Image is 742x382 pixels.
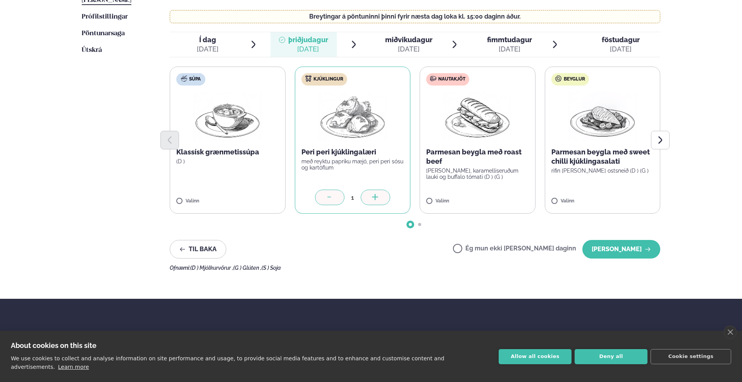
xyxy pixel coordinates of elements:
[82,29,125,38] a: Pöntunarsaga
[385,45,432,54] div: [DATE]
[438,76,465,82] span: Nautakjöt
[189,76,201,82] span: Súpa
[651,349,731,364] button: Cookie settings
[11,341,96,349] strong: About cookies on this site
[418,223,421,226] span: Go to slide 2
[82,14,128,20] span: Prófílstillingar
[487,45,532,54] div: [DATE]
[170,265,660,271] div: Ofnæmi:
[82,46,102,55] a: Útskrá
[724,325,737,339] a: close
[385,36,432,44] span: miðvikudagur
[651,131,670,149] button: Next slide
[58,364,89,370] a: Learn more
[176,158,279,164] p: (D )
[160,131,179,149] button: Previous slide
[575,349,647,364] button: Deny all
[176,147,279,157] p: Klassísk grænmetissúpa
[344,193,361,202] div: 1
[197,45,219,54] div: [DATE]
[564,76,585,82] span: Beyglur
[262,265,281,271] span: (S ) Soja
[305,75,312,82] img: chicken.svg
[288,36,328,44] span: þriðjudagur
[82,47,102,53] span: Útskrá
[197,35,219,45] span: Í dag
[301,158,404,171] p: með reyktu papriku mæjó, peri peri sósu og kartöflum
[233,265,262,271] span: (G ) Glúten ,
[409,223,412,226] span: Go to slide 1
[443,92,511,141] img: Panini.png
[602,36,640,44] span: föstudagur
[582,240,660,259] button: [PERSON_NAME]
[301,147,404,157] p: Peri peri kjúklingalæri
[82,12,128,22] a: Prófílstillingar
[318,92,387,141] img: Chicken-thighs.png
[551,168,654,174] p: rifin [PERSON_NAME] ostsneið (D ) (G )
[499,349,572,364] button: Allow all cookies
[313,76,343,82] span: Kjúklingur
[426,147,529,166] p: Parmesan beygla með roast beef
[181,75,187,82] img: soup.svg
[190,265,233,271] span: (D ) Mjólkurvörur ,
[487,36,532,44] span: fimmtudagur
[445,330,504,345] span: Hafðu samband
[193,92,262,141] img: Soup.png
[11,355,444,370] p: We use cookies to collect and analyse information on site performance and usage, to provide socia...
[551,147,654,166] p: Parmesan beygla með sweet chilli kjúklingasalati
[568,92,637,141] img: Chicken-breast.png
[288,45,328,54] div: [DATE]
[430,75,436,82] img: beef.svg
[170,240,226,259] button: Til baka
[602,45,640,54] div: [DATE]
[82,30,125,37] span: Pöntunarsaga
[555,75,562,82] img: bagle-new-16px.svg
[178,14,652,20] p: Breytingar á pöntuninni þinni fyrir næsta dag loka kl. 15:00 daginn áður.
[426,168,529,180] p: [PERSON_NAME], karamelliseruðum lauki og buffalo tómati (D ) (G )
